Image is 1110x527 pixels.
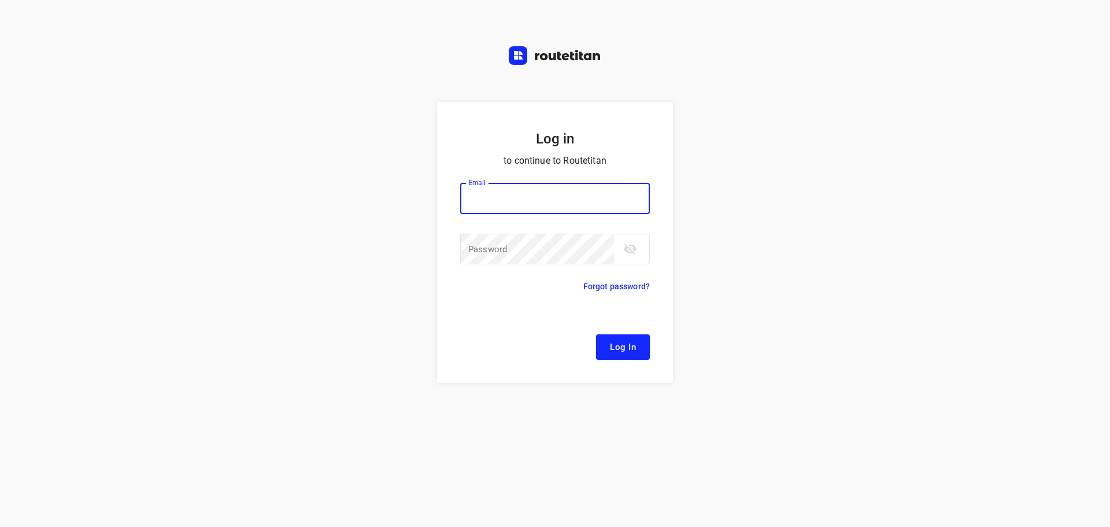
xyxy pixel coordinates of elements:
button: Log In [596,334,650,360]
span: Log In [610,340,636,355]
img: Routetitan [509,46,601,65]
button: toggle password visibility [619,237,642,260]
p: Forgot password? [583,279,650,293]
h5: Log in [460,130,650,148]
p: to continue to Routetitan [460,153,650,169]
